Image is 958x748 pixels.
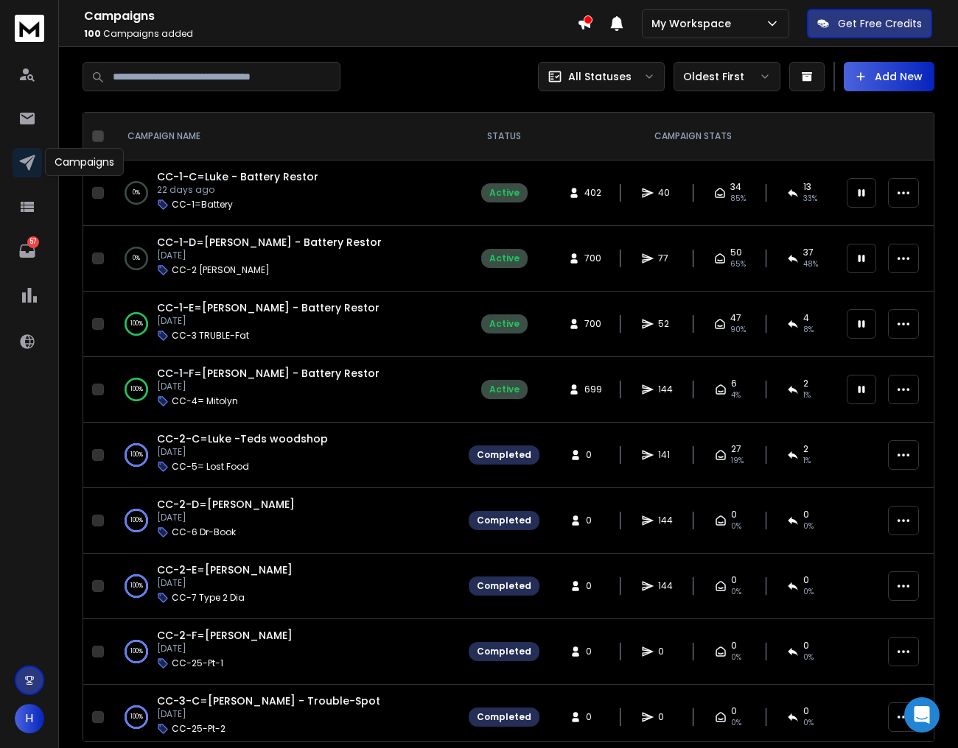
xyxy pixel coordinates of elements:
[157,250,382,261] p: [DATE]
[27,236,39,248] p: 57
[130,382,143,397] p: 100 %
[460,113,548,160] th: STATUS
[548,113,838,160] th: CAMPAIGN STATS
[172,395,238,407] p: CC-4= Mitolyn
[130,644,143,659] p: 100 %
[584,384,602,395] span: 699
[110,357,460,423] td: 100%CC-1-F=[PERSON_NAME] - Battery Restor[DATE]CC-4= Mitolyn
[807,9,932,38] button: Get Free Credits
[13,236,42,266] a: 57
[658,384,673,395] span: 144
[584,318,601,330] span: 700
[477,711,531,723] div: Completed
[586,646,601,657] span: 0
[130,317,143,331] p: 100 %
[731,652,741,663] span: 0%
[45,148,124,176] div: Campaigns
[157,643,293,654] p: [DATE]
[586,515,601,526] span: 0
[803,193,817,205] span: 33 %
[731,586,741,598] span: 0 %
[157,169,318,184] a: CC-1-C=Luke - Battery Restor
[838,16,922,31] p: Get Free Credits
[731,378,737,389] span: 6
[803,389,811,401] span: 1 %
[172,461,249,473] p: CC-5= Lost Food
[731,640,737,652] span: 0
[172,199,233,211] p: CC-1=Battery
[586,711,601,723] span: 0
[731,705,737,717] span: 0
[84,28,577,40] p: Campaigns added
[730,312,741,324] span: 47
[172,526,236,538] p: CC-6 Dr-Book
[157,366,380,381] a: CC-1-F=[PERSON_NAME] - Battery Restor
[110,292,460,357] td: 100%CC-1-E=[PERSON_NAME] - Battery Restor[DATE]CC-3 TRUBLE-Fat
[730,324,746,336] span: 90 %
[110,554,460,619] td: 100%CC-2-E=[PERSON_NAME][DATE]CC-7 Type 2 Dia
[584,187,601,199] span: 402
[730,181,741,193] span: 34
[110,160,460,226] td: 0%CC-1-C=Luke - Battery Restor22 days agoCC-1=Battery
[674,62,780,91] button: Oldest First
[15,704,44,733] button: H
[803,324,814,336] span: 8 %
[157,562,293,577] a: CC-2-E=[PERSON_NAME]
[130,710,143,724] p: 100 %
[133,251,140,266] p: 0 %
[157,577,293,589] p: [DATE]
[658,449,673,461] span: 141
[172,592,245,604] p: CC-7 Type 2 Dia
[730,247,742,258] span: 50
[803,455,811,467] span: 1 %
[803,521,814,532] span: 0 %
[730,258,746,270] span: 65 %
[658,318,673,330] span: 52
[157,446,328,458] p: [DATE]
[110,113,460,160] th: CAMPAIGN NAME
[731,443,741,455] span: 27
[731,521,741,532] span: 0 %
[658,646,673,657] span: 0
[477,580,531,592] div: Completed
[477,646,531,657] div: Completed
[130,513,143,528] p: 100 %
[844,62,934,91] button: Add New
[584,253,601,264] span: 700
[803,717,814,729] span: 0%
[157,694,380,708] a: CC-3-C=[PERSON_NAME] - Trouble-Spot
[157,184,318,196] p: 22 days ago
[803,247,814,258] span: 37
[803,258,818,270] span: 48 %
[110,619,460,685] td: 100%CC-2-F=[PERSON_NAME][DATE]CC-25-Pt-1
[172,657,223,669] p: CC-25-Pt-1
[731,455,744,467] span: 19 %
[803,312,809,324] span: 4
[157,300,380,315] a: CC-1-E=[PERSON_NAME] - Battery Restor
[84,7,577,25] h1: Campaigns
[489,384,520,395] div: Active
[157,235,382,250] a: CC-1-D=[PERSON_NAME] - Battery Restor
[489,253,520,264] div: Active
[157,431,328,446] a: CC-2-C=Luke -Teds woodshop
[110,423,460,488] td: 100%CC-2-C=Luke -Teds woodshop[DATE]CC-5= Lost Food
[803,181,811,193] span: 13
[477,449,531,461] div: Completed
[157,628,293,643] a: CC-2-F=[PERSON_NAME]
[133,186,140,200] p: 0 %
[731,389,741,401] span: 4 %
[803,378,808,389] span: 2
[157,497,295,512] a: CC-2-D=[PERSON_NAME]
[658,187,673,199] span: 40
[651,16,737,31] p: My Workspace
